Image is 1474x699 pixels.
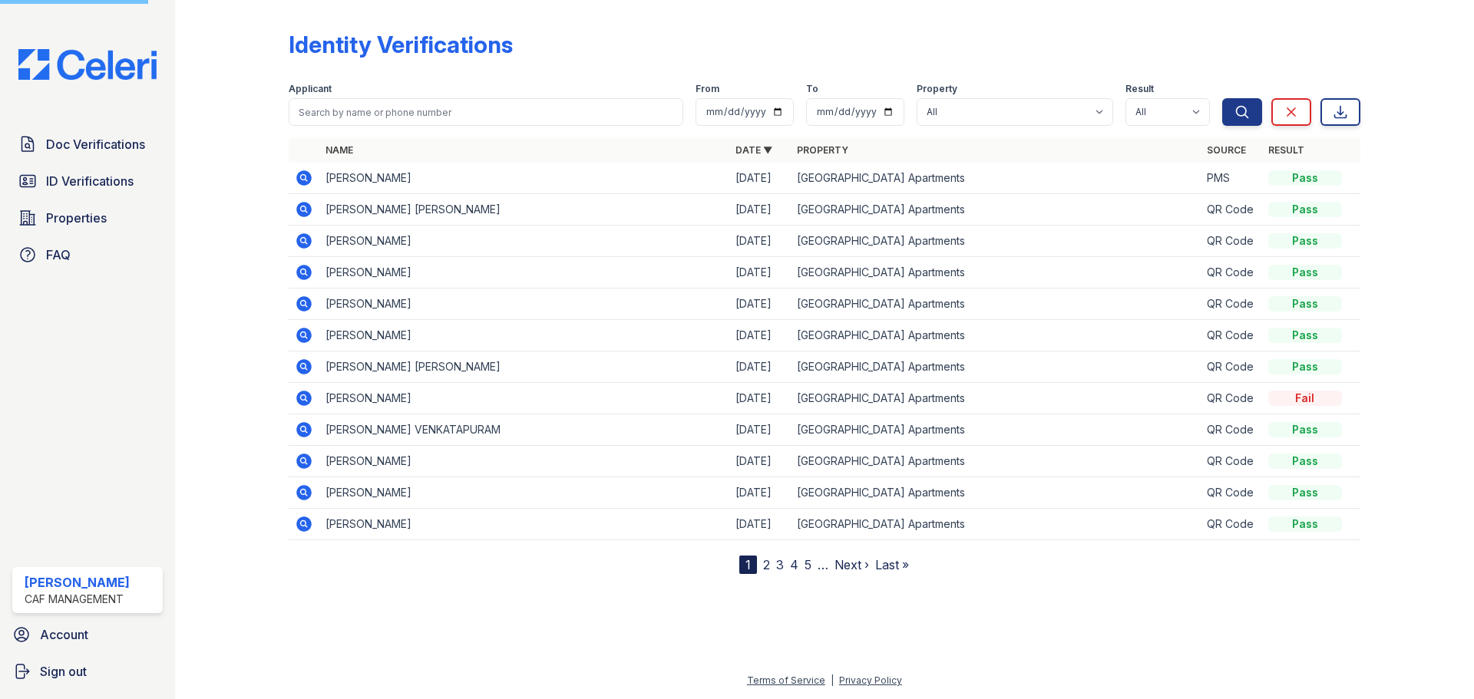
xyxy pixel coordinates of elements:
[319,383,729,414] td: [PERSON_NAME]
[831,674,834,686] div: |
[791,194,1201,226] td: [GEOGRAPHIC_DATA] Apartments
[12,129,163,160] a: Doc Verifications
[1201,414,1262,446] td: QR Code
[1268,422,1342,437] div: Pass
[735,144,772,156] a: Date ▼
[729,351,791,383] td: [DATE]
[791,351,1201,383] td: [GEOGRAPHIC_DATA] Apartments
[6,656,169,687] a: Sign out
[12,166,163,196] a: ID Verifications
[1268,391,1342,406] div: Fail
[1268,453,1342,469] div: Pass
[839,674,902,686] a: Privacy Policy
[729,414,791,446] td: [DATE]
[791,509,1201,540] td: [GEOGRAPHIC_DATA] Apartments
[319,226,729,257] td: [PERSON_NAME]
[729,383,791,414] td: [DATE]
[791,383,1201,414] td: [GEOGRAPHIC_DATA] Apartments
[696,83,719,95] label: From
[1268,328,1342,343] div: Pass
[1201,477,1262,509] td: QR Code
[834,557,869,572] a: Next ›
[1125,83,1154,95] label: Result
[12,239,163,270] a: FAQ
[917,83,957,95] label: Property
[1268,485,1342,500] div: Pass
[1201,257,1262,289] td: QR Code
[1268,265,1342,280] div: Pass
[1201,351,1262,383] td: QR Code
[319,351,729,383] td: [PERSON_NAME] [PERSON_NAME]
[319,194,729,226] td: [PERSON_NAME] [PERSON_NAME]
[40,625,88,644] span: Account
[791,257,1201,289] td: [GEOGRAPHIC_DATA] Apartments
[1268,359,1342,374] div: Pass
[729,320,791,351] td: [DATE]
[319,257,729,289] td: [PERSON_NAME]
[1268,202,1342,217] div: Pass
[805,557,811,572] a: 5
[1268,144,1304,156] a: Result
[319,414,729,446] td: [PERSON_NAME] VENKATAPURAM
[1201,446,1262,477] td: QR Code
[319,446,729,477] td: [PERSON_NAME]
[1201,509,1262,540] td: QR Code
[1207,144,1246,156] a: Source
[791,163,1201,194] td: [GEOGRAPHIC_DATA] Apartments
[6,619,169,650] a: Account
[46,172,134,190] span: ID Verifications
[46,246,71,264] span: FAQ
[289,31,513,58] div: Identity Verifications
[763,557,770,572] a: 2
[729,163,791,194] td: [DATE]
[46,135,145,153] span: Doc Verifications
[1201,226,1262,257] td: QR Code
[319,509,729,540] td: [PERSON_NAME]
[319,320,729,351] td: [PERSON_NAME]
[797,144,848,156] a: Property
[46,209,107,227] span: Properties
[25,573,130,592] div: [PERSON_NAME]
[729,446,791,477] td: [DATE]
[12,203,163,233] a: Properties
[729,257,791,289] td: [DATE]
[1201,289,1262,320] td: QR Code
[40,662,87,681] span: Sign out
[729,477,791,509] td: [DATE]
[1201,194,1262,226] td: QR Code
[1201,383,1262,414] td: QR Code
[791,320,1201,351] td: [GEOGRAPHIC_DATA] Apartments
[790,557,798,572] a: 4
[289,83,332,95] label: Applicant
[729,226,791,257] td: [DATE]
[791,414,1201,446] td: [GEOGRAPHIC_DATA] Apartments
[791,446,1201,477] td: [GEOGRAPHIC_DATA] Apartments
[875,557,909,572] a: Last »
[739,556,757,574] div: 1
[791,226,1201,257] td: [GEOGRAPHIC_DATA] Apartments
[729,289,791,320] td: [DATE]
[1268,296,1342,312] div: Pass
[1201,320,1262,351] td: QR Code
[818,556,828,574] span: …
[1268,170,1342,186] div: Pass
[1268,516,1342,532] div: Pass
[319,477,729,509] td: [PERSON_NAME]
[776,557,784,572] a: 3
[729,194,791,226] td: [DATE]
[319,289,729,320] td: [PERSON_NAME]
[791,289,1201,320] td: [GEOGRAPHIC_DATA] Apartments
[747,674,825,686] a: Terms of Service
[1268,233,1342,249] div: Pass
[1201,163,1262,194] td: PMS
[289,98,683,126] input: Search by name or phone number
[806,83,818,95] label: To
[729,509,791,540] td: [DATE]
[6,49,169,80] img: CE_Logo_Blue-a8612792a0a2168367f1c8372b55b34899dd931a85d93a1a3d3e32e68fde9ad4.png
[25,592,130,607] div: CAF Management
[791,477,1201,509] td: [GEOGRAPHIC_DATA] Apartments
[319,163,729,194] td: [PERSON_NAME]
[326,144,353,156] a: Name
